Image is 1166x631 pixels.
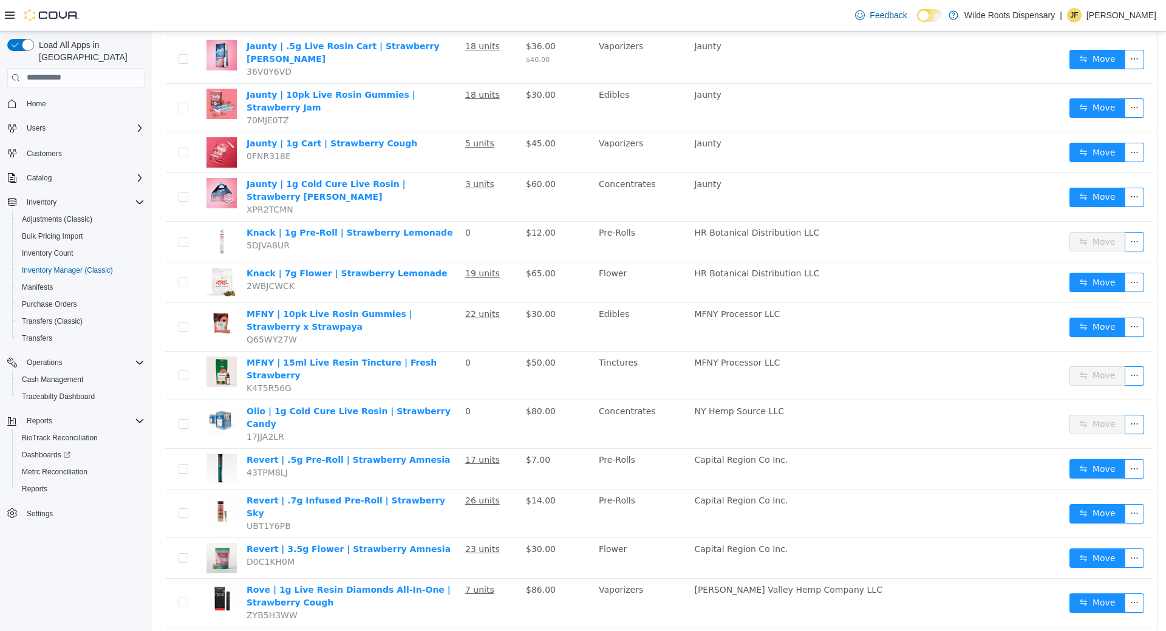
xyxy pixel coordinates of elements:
[22,282,53,292] span: Manifests
[95,35,140,45] span: 36V0Y6VD
[973,200,992,220] button: icon: ellipsis
[542,107,569,117] span: Jaunty
[22,121,50,135] button: Users
[95,352,140,361] span: K4T5R56G
[17,465,145,479] span: Metrc Reconciliation
[22,121,145,135] span: Users
[918,335,973,354] button: icon: swapMove
[313,326,319,336] span: 0
[374,196,404,206] span: $12.00
[55,236,85,266] img: Knack | 7g Flower | Strawberry Lemonade hero shot
[55,422,85,452] img: Revert | .5g Pre-Roll | Strawberry Amnesia hero shot
[918,241,973,261] button: icon: swapMove
[850,3,912,27] a: Feedback
[95,553,299,576] a: Rove | 1g Live Resin Diamonds All-In-One | Strawberry Cough
[442,4,537,52] td: Vaporizers
[313,513,348,522] u: 23 units
[17,372,88,387] a: Cash Management
[22,355,145,370] span: Operations
[374,24,398,32] span: $40.00
[1086,8,1156,22] p: [PERSON_NAME]
[34,39,145,63] span: Load All Apps in [GEOGRAPHIC_DATA]
[22,145,145,160] span: Customers
[22,484,47,494] span: Reports
[973,241,992,261] button: icon: ellipsis
[17,314,87,329] a: Transfers (Classic)
[1060,8,1062,22] p: |
[27,358,63,367] span: Operations
[22,507,58,521] a: Settings
[17,314,145,329] span: Transfers (Classic)
[55,511,85,542] img: Revert | 3.5g Flower | Strawberry Amnesia hero shot
[95,196,301,206] a: Knack | 1g Pre-Roll | Strawberry Lemonade
[95,579,146,588] span: ZYB5H3WW
[22,171,145,185] span: Catalog
[12,228,149,245] button: Bulk Pricing Import
[95,278,261,300] a: MFNY | 10pk Live Rosin Gummies | Strawberry x Strawpaya
[542,375,632,384] span: NY Hemp Source LLC
[95,375,299,397] a: Olio | 1g Cold Cure Live Rosin | Strawberry Candy
[918,286,973,305] button: icon: swapMove
[17,331,145,346] span: Transfers
[95,10,288,32] a: Jaunty | .5g Live Rosin Cart | Strawberry [PERSON_NAME]
[17,263,118,278] a: Inventory Manager (Classic)
[22,450,70,460] span: Dashboards
[55,57,85,87] img: Jaunty | 10pk Live Rosin Gummies | Strawberry Jam hero shot
[313,10,348,19] u: 18 units
[442,369,537,417] td: Concentrates
[973,428,992,447] button: icon: ellipsis
[542,513,636,522] span: Capital Region Co Inc.
[12,296,149,313] button: Purchase Orders
[95,84,137,94] span: 70MJE0TZ
[22,96,145,111] span: Home
[22,265,113,275] span: Inventory Manager (Classic)
[22,414,145,428] span: Reports
[973,472,992,492] button: icon: ellipsis
[313,464,348,474] u: 26 units
[442,52,537,101] td: Edibles
[973,111,992,131] button: icon: ellipsis
[2,144,149,162] button: Customers
[973,335,992,354] button: icon: ellipsis
[17,482,52,496] a: Reports
[374,278,404,287] span: $30.00
[95,525,143,535] span: D0C1KH0M
[2,505,149,522] button: Settings
[542,10,569,19] span: Jaunty
[95,326,285,349] a: MFNY | 15ml Live Resin Tincture | Fresh Strawberry
[442,101,537,142] td: Vaporizers
[374,107,404,117] span: $45.00
[27,416,52,426] span: Reports
[22,333,52,343] span: Transfers
[973,517,992,536] button: icon: ellipsis
[17,372,145,387] span: Cash Management
[17,212,97,227] a: Adjustments (Classic)
[2,354,149,371] button: Operations
[374,237,404,247] span: $65.00
[964,8,1055,22] p: Wilde Roots Dispensary
[55,146,85,177] img: Jaunty | 1g Cold Cure Live Rosin | Strawberry Meltz hero shot
[918,383,973,403] button: icon: swapMove
[22,392,95,401] span: Traceabilty Dashboard
[17,229,145,244] span: Bulk Pricing Import
[374,148,404,157] span: $60.00
[17,482,145,496] span: Reports
[313,278,348,287] u: 22 units
[55,325,85,355] img: MFNY | 15ml Live Resin Tincture | Fresh Strawberry hero shot
[27,173,52,183] span: Catalog
[542,464,636,474] span: Capital Region Co Inc.
[22,195,145,210] span: Inventory
[27,197,56,207] span: Inventory
[313,58,348,68] u: 18 units
[17,212,145,227] span: Adjustments (Classic)
[442,417,537,458] td: Pre-Rolls
[17,280,145,295] span: Manifests
[1070,8,1078,22] span: JF
[12,330,149,347] button: Transfers
[17,465,92,479] a: Metrc Reconciliation
[12,371,149,388] button: Cash Management
[17,263,145,278] span: Inventory Manager (Classic)
[542,148,569,157] span: Jaunty
[22,248,73,258] span: Inventory Count
[95,237,295,247] a: Knack | 7g Flower | Strawberry Lemonade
